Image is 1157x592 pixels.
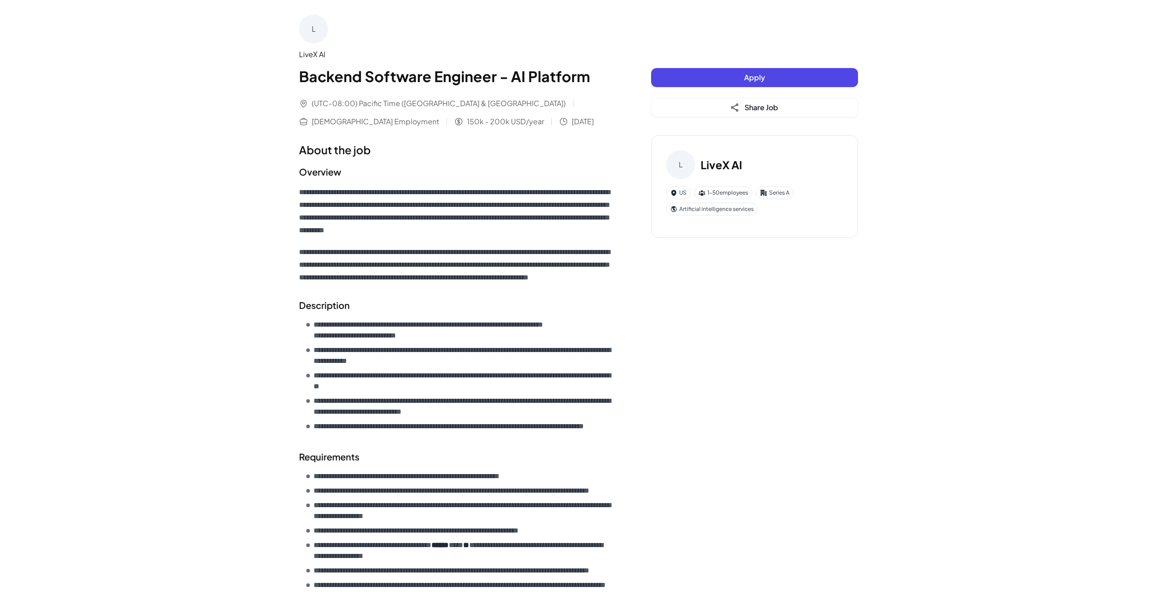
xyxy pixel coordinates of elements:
h1: Backend Software Engineer - AI Platform [299,65,615,87]
h1: About the job [299,142,615,158]
div: L [299,15,328,44]
button: Share Job [651,98,858,117]
div: L [666,150,695,179]
span: [DEMOGRAPHIC_DATA] Employment [312,116,439,127]
div: 1-50 employees [694,186,752,199]
span: Apply [744,73,765,82]
div: US [666,186,691,199]
button: Apply [651,68,858,87]
div: Artificial intelligence services [666,203,758,215]
h2: Overview [299,165,615,179]
h2: Description [299,298,615,312]
span: [DATE] [572,116,594,127]
span: (UTC-08:00) Pacific Time ([GEOGRAPHIC_DATA] & [GEOGRAPHIC_DATA]) [312,98,566,109]
h3: LiveX AI [701,157,742,173]
div: LiveX AI [299,49,615,60]
h2: Requirements [299,450,615,464]
div: Series A [756,186,794,199]
span: Share Job [745,103,778,112]
span: 150k - 200k USD/year [467,116,544,127]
